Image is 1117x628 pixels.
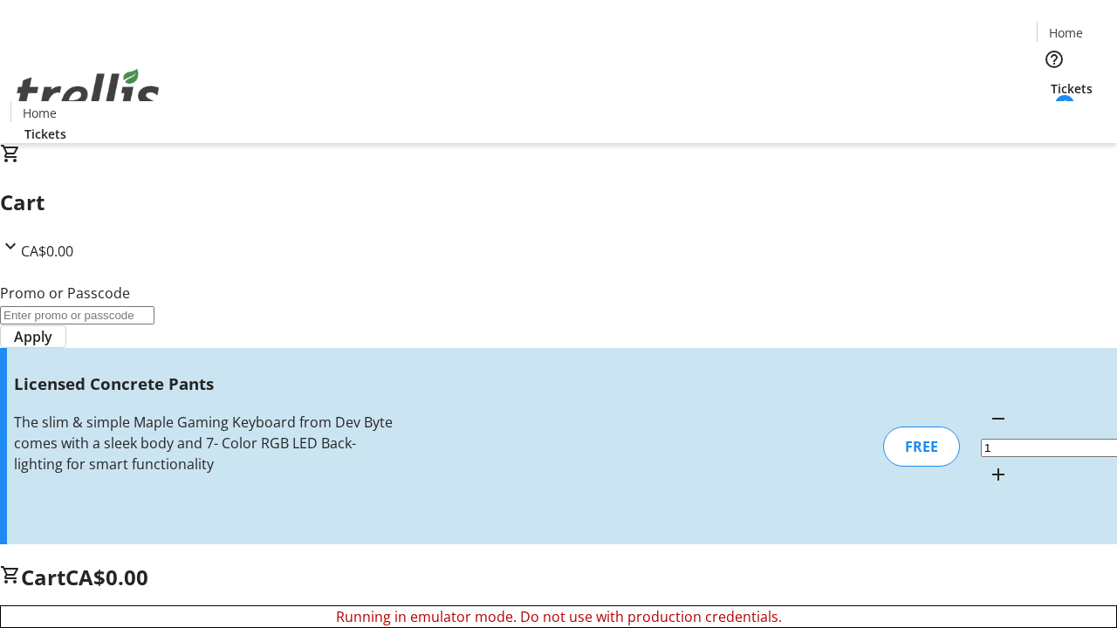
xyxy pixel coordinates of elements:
[14,412,395,474] div: The slim & simple Maple Gaming Keyboard from Dev Byte comes with a sleek body and 7- Color RGB LE...
[1037,42,1072,77] button: Help
[14,326,52,347] span: Apply
[981,457,1016,492] button: Increment by one
[21,242,73,261] span: CA$0.00
[1037,98,1072,133] button: Cart
[11,104,67,122] a: Home
[981,401,1016,436] button: Decrement by one
[883,427,960,467] div: FREE
[24,125,66,143] span: Tickets
[1038,24,1093,42] a: Home
[1049,24,1083,42] span: Home
[14,372,395,396] h3: Licensed Concrete Pants
[1037,79,1107,98] a: Tickets
[23,104,57,122] span: Home
[65,563,148,591] span: CA$0.00
[10,50,166,137] img: Orient E2E Organization GMDVZfwfPh's Logo
[10,125,80,143] a: Tickets
[1051,79,1093,98] span: Tickets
